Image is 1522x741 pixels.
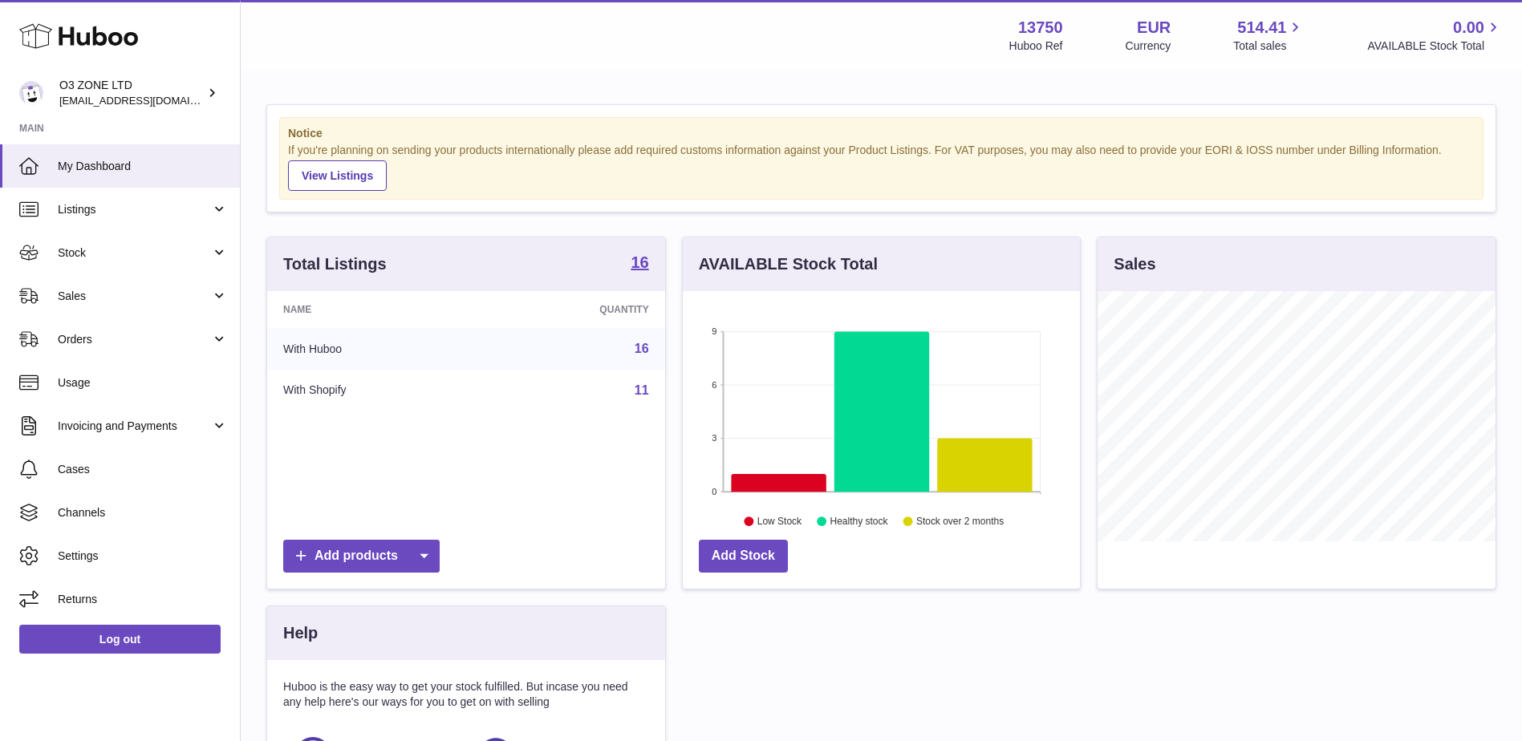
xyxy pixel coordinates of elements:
[288,160,387,191] a: View Listings
[58,419,211,434] span: Invoicing and Payments
[1009,38,1063,54] div: Huboo Ref
[283,540,440,573] a: Add products
[699,253,878,275] h3: AVAILABLE Stock Total
[1137,17,1171,38] strong: EUR
[1367,38,1503,54] span: AVAILABLE Stock Total
[481,291,664,328] th: Quantity
[58,159,228,174] span: My Dashboard
[59,78,204,108] div: O3 ZONE LTD
[1018,17,1063,38] strong: 13750
[288,143,1475,191] div: If you're planning on sending your products internationally please add required customs informati...
[830,516,888,527] text: Healthy stock
[699,540,788,573] a: Add Stock
[58,332,211,347] span: Orders
[58,592,228,607] span: Returns
[288,126,1475,141] strong: Notice
[916,516,1004,527] text: Stock over 2 months
[631,254,648,273] a: 16
[1126,38,1171,54] div: Currency
[283,253,387,275] h3: Total Listings
[58,202,211,217] span: Listings
[58,375,228,391] span: Usage
[1233,17,1305,54] a: 514.41 Total sales
[712,487,716,496] text: 0
[635,342,649,355] a: 16
[59,94,236,107] span: [EMAIL_ADDRESS][DOMAIN_NAME]
[635,383,649,397] a: 11
[1367,17,1503,54] a: 0.00 AVAILABLE Stock Total
[283,679,649,710] p: Huboo is the easy way to get your stock fulfilled. But incase you need any help here's our ways f...
[58,549,228,564] span: Settings
[267,370,481,411] td: With Shopify
[58,245,211,261] span: Stock
[757,516,802,527] text: Low Stock
[58,462,228,477] span: Cases
[19,81,43,105] img: hello@o3zoneltd.co.uk
[1233,38,1305,54] span: Total sales
[1114,253,1155,275] h3: Sales
[58,505,228,520] span: Channels
[1453,17,1484,38] span: 0.00
[267,291,481,328] th: Name
[283,622,318,644] h3: Help
[1237,17,1286,38] span: 514.41
[19,625,221,654] a: Log out
[58,289,211,304] span: Sales
[712,433,716,443] text: 3
[712,380,716,390] text: 6
[267,328,481,370] td: With Huboo
[631,254,648,270] strong: 16
[712,326,716,336] text: 9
